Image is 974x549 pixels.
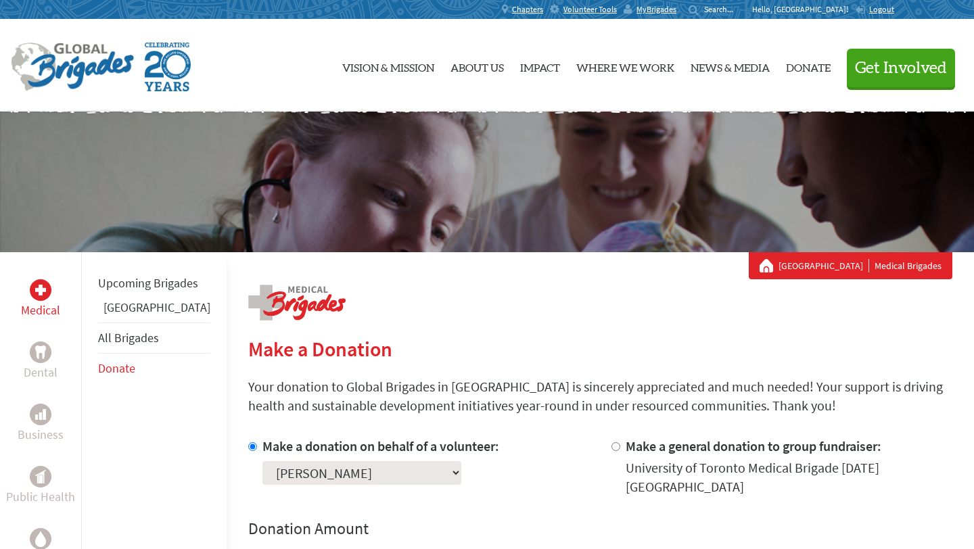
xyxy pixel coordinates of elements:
a: News & Media [691,30,770,101]
label: Make a donation on behalf of a volunteer: [262,437,499,454]
p: Hello, [GEOGRAPHIC_DATA]! [752,4,855,15]
label: Make a general donation to group fundraiser: [626,437,881,454]
a: [GEOGRAPHIC_DATA] [779,259,869,272]
a: All Brigades [98,330,159,345]
img: Global Brigades Logo [11,43,134,91]
li: Donate [98,354,210,383]
span: Volunteer Tools [563,4,617,15]
button: Get Involved [847,49,955,87]
p: Public Health [6,487,75,506]
li: Greece [98,298,210,323]
a: Impact [520,30,560,101]
img: Business [35,409,46,420]
span: Get Involved [855,60,947,76]
a: DentalDental [24,341,57,382]
a: Where We Work [576,30,674,101]
div: Medical Brigades [760,259,942,272]
span: Chapters [512,4,543,15]
h2: Make a Donation [248,337,952,361]
div: University of Toronto Medical Brigade [DATE] [GEOGRAPHIC_DATA] [626,458,953,496]
div: Business [30,404,51,425]
li: Upcoming Brigades [98,268,210,298]
li: All Brigades [98,323,210,354]
a: [GEOGRAPHIC_DATA] [103,300,210,315]
img: logo-medical.png [248,285,346,320]
p: Dental [24,363,57,382]
img: Medical [35,285,46,295]
a: MedicalMedical [21,279,60,320]
img: Dental [35,345,46,358]
p: Medical [21,301,60,320]
a: About Us [450,30,504,101]
p: Your donation to Global Brigades in [GEOGRAPHIC_DATA] is sincerely appreciated and much needed! Y... [248,377,952,415]
div: Public Health [30,466,51,487]
div: Dental [30,341,51,363]
img: Water [35,531,46,546]
img: Global Brigades Celebrating 20 Years [145,43,191,91]
a: Vision & Mission [342,30,434,101]
img: Public Health [35,470,46,483]
a: Donate [786,30,831,101]
span: Logout [869,4,894,14]
input: Search... [704,4,743,14]
a: Public HealthPublic Health [6,466,75,506]
p: Business [18,425,64,444]
a: Logout [855,4,894,15]
a: Upcoming Brigades [98,275,198,291]
div: Medical [30,279,51,301]
a: BusinessBusiness [18,404,64,444]
a: Donate [98,360,135,376]
span: MyBrigades [636,4,676,15]
h4: Donation Amount [248,518,952,540]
